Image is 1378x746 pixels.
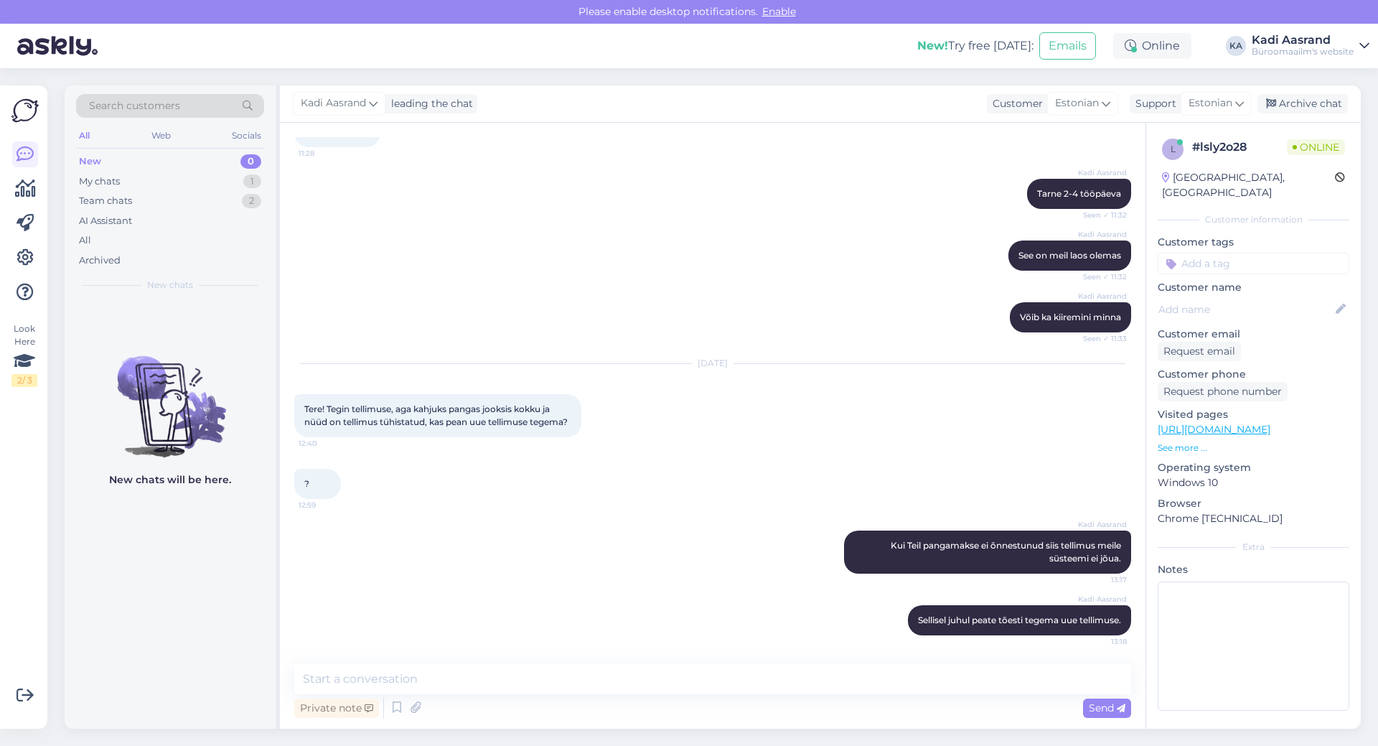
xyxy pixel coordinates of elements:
div: [GEOGRAPHIC_DATA], [GEOGRAPHIC_DATA] [1162,170,1335,200]
input: Add a tag [1158,253,1349,274]
div: All [76,126,93,145]
input: Add name [1158,302,1333,317]
span: Kadi Aasrand [1073,167,1127,178]
span: Kadi Aasrand [1073,229,1127,240]
p: Chrome [TECHNICAL_ID] [1158,511,1349,526]
a: [URL][DOMAIN_NAME] [1158,423,1270,436]
p: Visited pages [1158,407,1349,422]
div: Büroomaailm's website [1252,46,1354,57]
span: l [1171,144,1176,154]
div: Archive chat [1257,94,1348,113]
span: 13:18 [1073,636,1127,647]
div: Request email [1158,342,1241,361]
div: leading the chat [385,96,473,111]
div: All [79,233,91,248]
div: Kadi Aasrand [1252,34,1354,46]
b: New! [917,39,948,52]
div: Support [1130,96,1176,111]
span: Kadi Aasrand [1073,594,1127,605]
div: 0 [240,154,261,169]
span: Send [1089,701,1125,714]
span: 13:17 [1073,574,1127,585]
span: New chats [147,279,193,292]
p: Customer phone [1158,367,1349,382]
span: 12:59 [299,500,352,510]
div: Customer [987,96,1043,111]
div: Look Here [11,322,37,387]
p: Notes [1158,562,1349,577]
div: Web [149,126,174,145]
span: Enable [758,5,800,18]
span: Seen ✓ 11:32 [1073,210,1127,220]
span: Kadi Aasrand [1073,291,1127,302]
div: New [79,154,101,169]
a: Kadi AasrandBüroomaailm's website [1252,34,1369,57]
div: [DATE] [294,357,1131,370]
span: Seen ✓ 11:32 [1073,271,1127,282]
span: Estonian [1189,95,1232,111]
span: Sellisel juhul peate tõesti tegema uue tellimuse. [918,615,1121,625]
span: Kadi Aasrand [1073,519,1127,530]
div: Team chats [79,194,132,208]
span: Kadi Aasrand [301,95,366,111]
img: Askly Logo [11,97,39,124]
span: Tarne 2-4 tööpäeva [1037,188,1121,199]
span: Online [1287,139,1345,155]
p: Customer email [1158,327,1349,342]
span: Estonian [1055,95,1099,111]
p: Customer name [1158,280,1349,295]
div: Private note [294,699,379,718]
span: Kui Teil pangamakse ei õnnestunud siis tellimus meile süsteemi ei jõua. [891,540,1123,564]
p: Browser [1158,496,1349,511]
p: See more ... [1158,442,1349,454]
span: Võib ka kiiremini minna [1020,312,1121,322]
div: Request phone number [1158,382,1288,401]
div: Extra [1158,541,1349,554]
div: AI Assistant [79,214,132,228]
div: # lsly2o28 [1192,139,1287,156]
p: Operating system [1158,460,1349,475]
span: Seen ✓ 11:33 [1073,333,1127,344]
span: 12:40 [299,438,352,449]
span: ? [304,478,309,489]
p: Customer tags [1158,235,1349,250]
div: Try free [DATE]: [917,37,1033,55]
div: 1 [243,174,261,189]
div: 2 / 3 [11,374,37,387]
div: Customer information [1158,213,1349,226]
div: My chats [79,174,120,189]
span: Tere! Tegin tellimuse, aga kahjuks pangas jooksis kokku ja nüüd on tellimus tühistatud, kas pean ... [304,404,568,427]
span: Search customers [89,98,180,113]
p: Windows 10 [1158,475,1349,490]
div: 2 [242,194,261,208]
p: New chats will be here. [109,472,231,488]
div: Socials [229,126,264,145]
div: Online [1113,33,1191,59]
img: No chats [65,330,276,460]
button: Emails [1039,32,1096,60]
div: KA [1226,36,1246,56]
span: See on meil laos olemas [1018,250,1121,261]
div: Archived [79,253,121,268]
span: 11:28 [299,148,352,159]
